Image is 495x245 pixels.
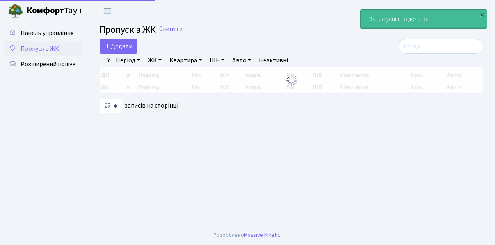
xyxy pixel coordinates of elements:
img: logo.png [8,3,23,19]
a: Пропуск в ЖК [4,41,82,56]
input: Пошук... [399,39,483,54]
a: Квартира [166,54,205,67]
span: Додати [105,42,132,51]
div: Запис успішно додано. [361,10,487,28]
label: записів на сторінці [100,99,178,113]
a: Авто [229,54,254,67]
span: Панель управління [21,29,73,37]
a: ЖК [145,54,165,67]
a: ВЛ2 -. К. [461,6,486,16]
span: Пропуск в ЖК [21,44,59,53]
b: Комфорт [27,4,64,17]
b: ВЛ2 -. К. [461,7,486,15]
select: записів на сторінці [100,99,122,113]
button: Переключити навігацію [98,4,117,17]
span: Пропуск в ЖК [100,23,156,37]
div: Розроблено . [214,231,281,240]
img: Обробка... [285,74,298,86]
span: Розширений пошук [21,60,75,69]
div: × [478,11,486,18]
a: ПІБ [207,54,228,67]
a: Неактивні [256,54,291,67]
a: Додати [100,39,137,54]
a: Період [113,54,143,67]
a: Massive Kinetic [244,231,280,239]
a: Розширений пошук [4,56,82,72]
a: Панель управління [4,25,82,41]
a: Скинути [159,25,183,33]
span: Таун [27,4,82,18]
